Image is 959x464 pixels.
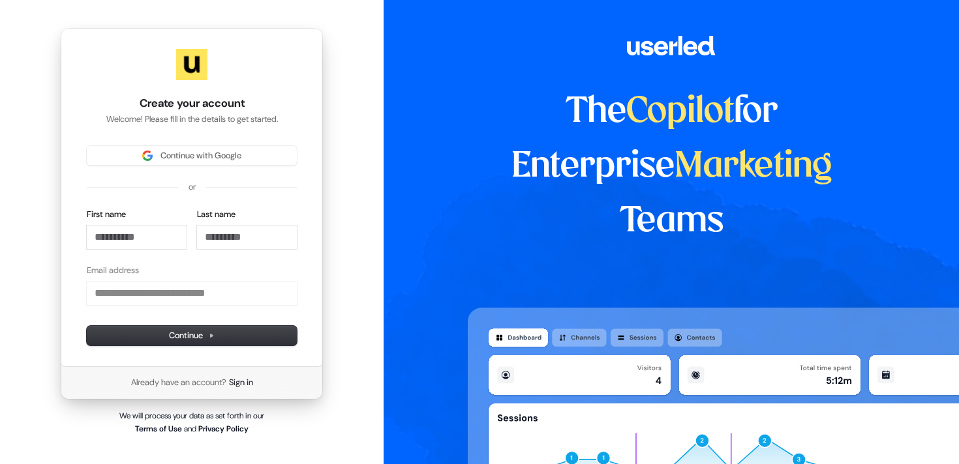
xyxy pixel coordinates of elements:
a: Sign in [229,377,253,388]
span: Continue [169,330,215,341]
img: Userled [176,49,207,80]
span: Continue with Google [160,150,241,162]
img: Sign in with Google [142,151,153,161]
a: Terms of Use [135,424,182,434]
button: Continue [87,326,297,345]
label: Last name [197,209,236,220]
label: First name [87,209,126,220]
span: Already have an account? [131,377,226,388]
p: or [189,181,196,193]
span: Marketing [675,150,832,184]
h1: The for Enterprise Teams [468,85,875,249]
button: Sign in with GoogleContinue with Google [87,146,297,166]
p: We will process your data as set forth in our and [108,409,276,435]
h1: Create your account [87,96,297,111]
p: Welcome! Please fill in the details to get started. [87,113,297,125]
a: Privacy Policy [198,424,249,434]
span: Copilot [626,95,734,129]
